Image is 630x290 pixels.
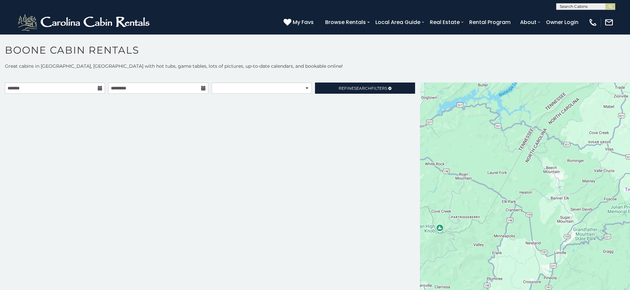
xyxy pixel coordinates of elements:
[466,16,514,28] a: Rental Program
[372,16,424,28] a: Local Area Guide
[293,18,314,26] span: My Favs
[427,16,463,28] a: Real Estate
[315,83,415,94] a: RefineSearchFilters
[543,16,582,28] a: Owner Login
[322,16,369,28] a: Browse Rentals
[354,86,371,91] span: Search
[339,86,387,91] span: Refine Filters
[604,18,614,27] img: mail-regular-white.png
[588,18,598,27] img: phone-regular-white.png
[16,12,153,32] img: White-1-2.png
[517,16,540,28] a: About
[283,18,315,27] a: My Favs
